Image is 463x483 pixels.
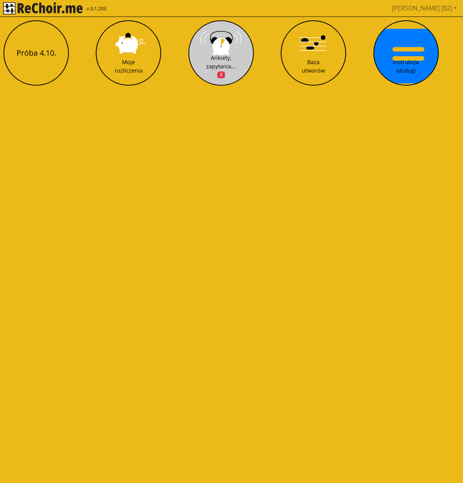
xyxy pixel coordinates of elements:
[393,58,419,74] div: Instrukcja obsługi
[188,20,254,86] button: Ankiety, zapytania...2
[3,20,69,86] button: Próba 4.10.
[373,20,439,86] button: Instrukcja obsługi
[389,0,460,16] a: [PERSON_NAME] [B2]
[115,58,143,74] div: Moje rozliczenia
[87,5,106,13] span: v.0.1.293
[217,71,225,78] span: 2
[96,20,161,86] button: Moje rozliczenia
[281,20,346,86] button: Baza utworów
[302,58,325,74] div: Baza utworów
[206,54,236,79] div: Ankiety, zapytania...
[3,2,83,15] img: rekłajer mi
